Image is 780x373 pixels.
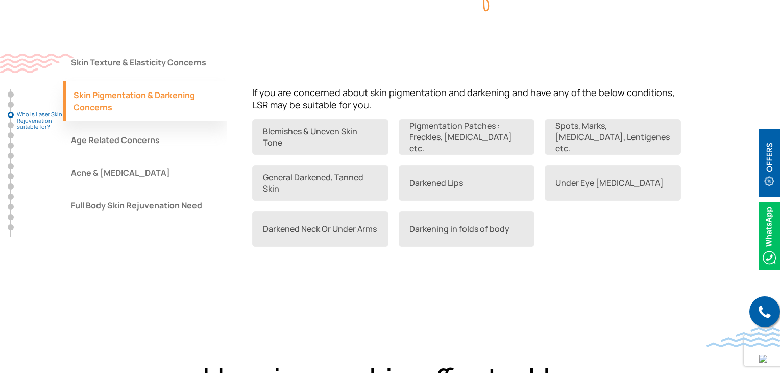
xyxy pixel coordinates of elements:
a: General Darkened, Tanned Skin [252,165,388,201]
button: Full Body Skin Rejuvenation Need [63,192,227,219]
img: bluewave [706,327,780,347]
a: Darkened Neck Or Under Arms [252,211,388,247]
img: Whatsappicon [759,202,780,270]
a: Who is Laser Skin Rejuvenation suitable for? [8,112,14,118]
button: Skin Pigmentation & Darkening Concerns [63,81,227,121]
button: Age Related Concerns [63,126,227,154]
button: Acne & [MEDICAL_DATA] [63,159,227,186]
span: If you are concerned about skin pigmentation and darkening and have any of the below conditions, ... [252,86,675,111]
a: Under Eye [MEDICAL_DATA] [545,165,681,201]
span: Who is Laser Skin Rejuvenation suitable for? [17,111,68,130]
button: Skin Texture & Elasticity Concerns [63,49,227,76]
img: offerBt [759,129,780,197]
img: up-blue-arrow.svg [759,355,767,363]
a: Pigmentation Patches : Freckles, [MEDICAL_DATA] etc. [399,119,535,155]
a: Darkened Lips [399,165,535,201]
a: Whatsappicon [759,229,780,241]
a: Spots, Marks, [MEDICAL_DATA], Lentigenes etc. [545,119,681,155]
a: Blemishes & Uneven Skin Tone [252,119,388,155]
a: Darkening in folds of body [399,211,535,247]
